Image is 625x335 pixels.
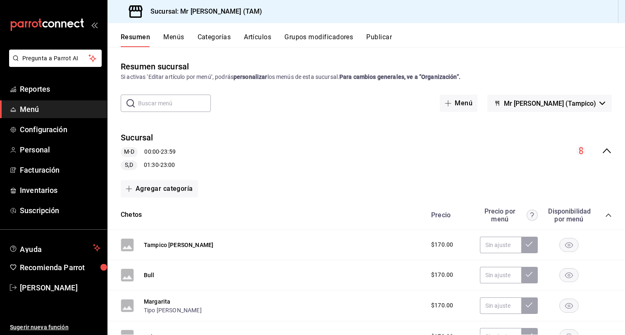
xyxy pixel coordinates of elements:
span: Ayuda [20,243,90,253]
button: Bull [144,271,155,279]
span: $170.00 [431,240,453,249]
span: Reportes [20,83,100,95]
span: Pregunta a Parrot AI [22,54,89,63]
button: open_drawer_menu [91,21,98,28]
span: Menú [20,104,100,115]
button: Tampico [PERSON_NAME] [144,241,213,249]
span: Facturación [20,164,100,176]
input: Sin ajuste [480,297,521,314]
div: Disponibilidad por menú [548,207,589,223]
button: Tipo [PERSON_NAME] [144,306,202,314]
button: collapse-category-row [605,212,612,219]
button: Menús [163,33,184,47]
span: $170.00 [431,301,453,310]
span: Configuración [20,124,100,135]
div: navigation tabs [121,33,625,47]
button: Artículos [244,33,271,47]
button: Grupos modificadores [284,33,353,47]
input: Sin ajuste [480,237,521,253]
a: Pregunta a Parrot AI [6,60,102,69]
button: Publicar [366,33,392,47]
input: Buscar menú [138,95,211,112]
span: S,D [122,161,136,169]
div: Si activas ‘Editar artículo por menú’, podrás los menús de esta sucursal. [121,73,612,81]
button: Pregunta a Parrot AI [9,50,102,67]
span: $170.00 [431,271,453,279]
span: Mr [PERSON_NAME] (Tampico) [504,100,596,107]
span: Personal [20,144,100,155]
span: [PERSON_NAME] [20,282,100,293]
div: collapse-menu-row [107,125,625,177]
div: Precio [423,211,476,219]
div: Precio por menú [480,207,538,223]
div: Resumen sucursal [121,60,189,73]
button: Resumen [121,33,150,47]
div: 00:00 - 23:59 [121,147,176,157]
button: Categorías [198,33,231,47]
strong: personalizar [234,74,267,80]
h3: Sucursal: Mr [PERSON_NAME] (TAM) [144,7,262,17]
button: Menú [440,95,477,112]
span: Sugerir nueva función [10,323,100,332]
button: Mr [PERSON_NAME] (Tampico) [487,95,612,112]
button: Agregar categoría [121,180,198,197]
span: Recomienda Parrot [20,262,100,273]
strong: Para cambios generales, ve a “Organización”. [339,74,460,80]
input: Sin ajuste [480,267,521,283]
span: Suscripción [20,205,100,216]
span: Inventarios [20,185,100,196]
button: Chetos [121,210,142,220]
button: Margarita [144,297,170,306]
span: M-D [121,147,138,156]
button: Sucursal [121,132,153,144]
div: 01:30 - 23:00 [121,160,176,170]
